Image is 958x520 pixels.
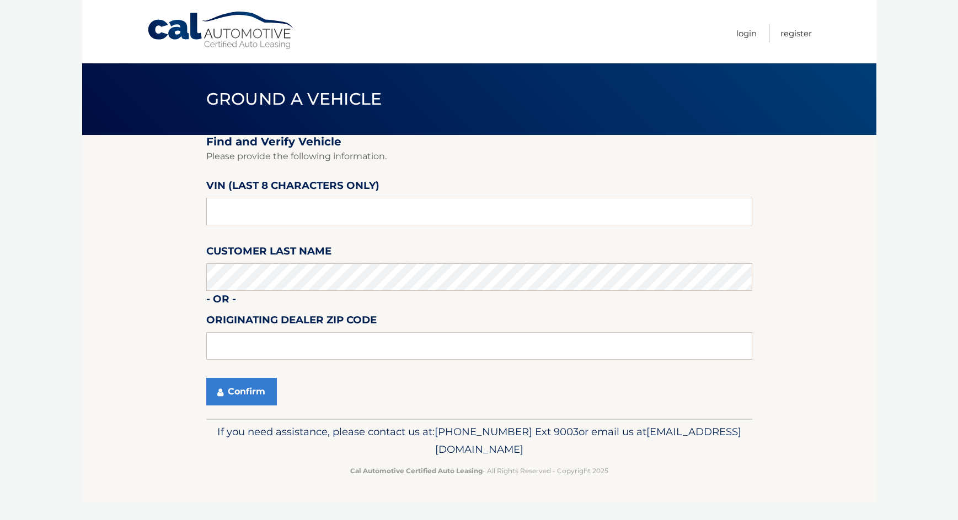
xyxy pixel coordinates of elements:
[435,425,579,438] span: [PHONE_NUMBER] Ext 9003
[213,465,745,476] p: - All Rights Reserved - Copyright 2025
[206,177,379,198] label: VIN (last 8 characters only)
[147,11,296,50] a: Cal Automotive
[780,24,812,42] a: Register
[206,135,752,149] h2: Find and Verify Vehicle
[350,467,483,475] strong: Cal Automotive Certified Auto Leasing
[206,312,377,332] label: Originating Dealer Zip Code
[206,378,277,405] button: Confirm
[213,423,745,458] p: If you need assistance, please contact us at: or email us at
[206,291,236,311] label: - or -
[736,24,757,42] a: Login
[206,243,331,263] label: Customer Last Name
[206,89,382,109] span: Ground a Vehicle
[206,149,752,164] p: Please provide the following information.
